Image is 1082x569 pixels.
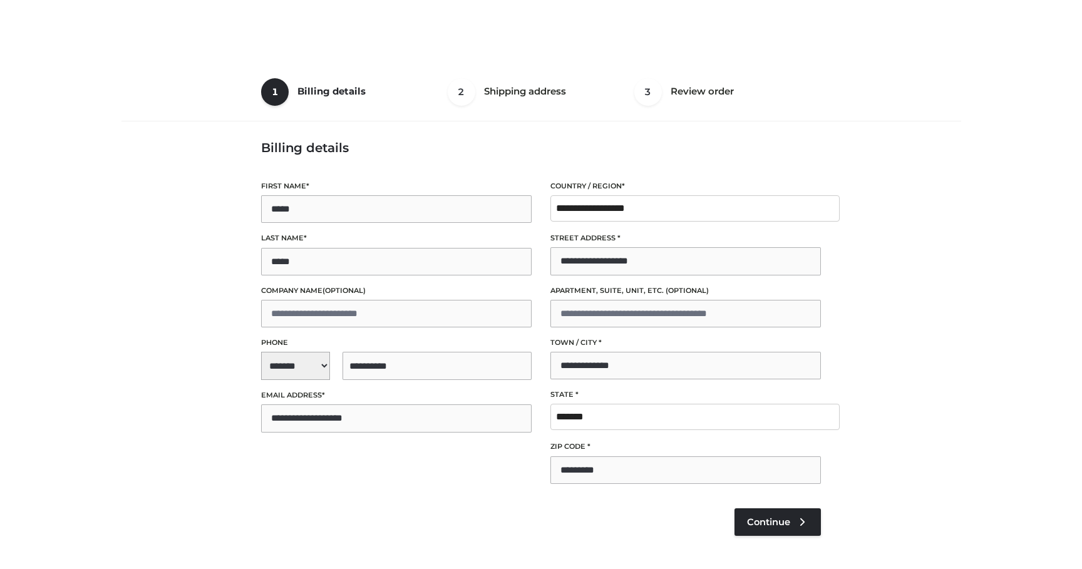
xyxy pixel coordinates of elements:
[550,232,821,244] label: Street address
[322,286,366,295] span: (optional)
[550,180,821,192] label: Country / Region
[550,285,821,297] label: Apartment, suite, unit, etc.
[261,180,532,192] label: First name
[747,516,790,528] span: Continue
[261,285,532,297] label: Company name
[261,389,532,401] label: Email address
[550,337,821,349] label: Town / City
[666,286,709,295] span: (optional)
[550,441,821,453] label: ZIP Code
[550,389,821,401] label: State
[261,140,821,155] h3: Billing details
[261,232,532,244] label: Last name
[734,508,821,536] a: Continue
[261,337,532,349] label: Phone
